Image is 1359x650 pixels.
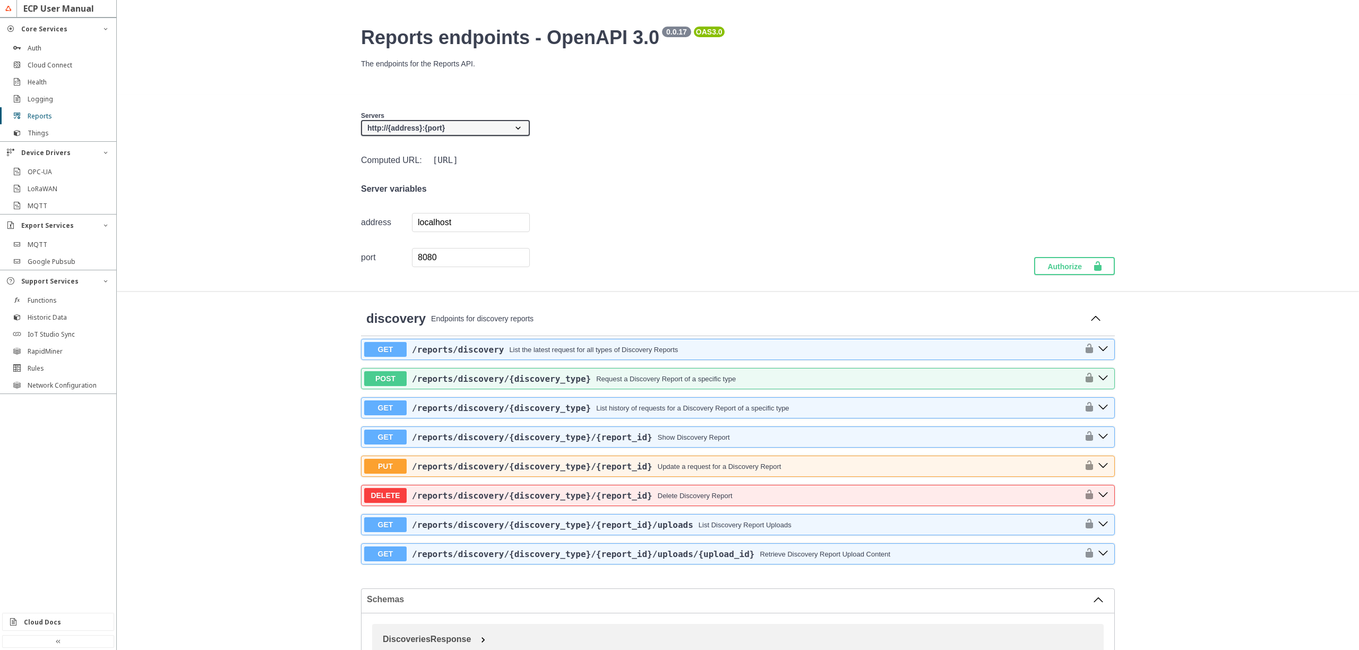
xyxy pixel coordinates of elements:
[364,546,1079,561] button: GET/reports/discovery/{discovery_type}/{report_id}/uploads/{upload_id}Retrieve Discovery Report U...
[412,491,652,501] a: /reports/discovery/{discovery_type}/{report_id}
[361,112,384,119] span: Servers
[364,488,407,503] span: DELETE
[364,459,1079,474] button: PUT/reports/discovery/{discovery_type}/{report_id}Update a request for a Discovery Report
[1095,401,1112,415] button: get ​/reports​/discovery​/{discovery_type}
[367,595,1093,604] span: Schemas
[664,28,689,36] pre: 0.0.17
[361,27,1115,49] h2: Reports endpoints - OpenAPI 3.0
[367,594,1104,605] button: Schemas
[361,184,530,194] h4: Server variables
[1079,518,1095,531] button: authorization button unlocked
[1079,431,1095,443] button: authorization button unlocked
[412,345,504,355] span: /reports /discovery
[361,212,412,233] td: address
[1095,430,1112,444] button: get ​/reports​/discovery​/{discovery_type}​/{report_id}
[596,375,736,383] div: Request a Discovery Report of a specific type
[412,520,693,530] a: /reports/discovery/{discovery_type}/{report_id}/uploads
[412,403,591,413] a: /reports/discovery/{discovery_type}
[412,374,591,384] span: /reports /discovery /{discovery_type}
[364,371,1079,386] button: POST/reports/discovery/{discovery_type}Request a Discovery Report of a specific type
[1095,343,1112,356] button: get ​/reports​/discovery
[361,59,1115,68] p: The endpoints for the Reports API.
[364,400,407,415] span: GET
[1079,460,1095,473] button: authorization button unlocked
[412,461,652,472] a: /reports/discovery/{discovery_type}/{report_id}
[1095,547,1112,561] button: get ​/reports​/discovery​/{discovery_type}​/{report_id}​/uploads​/{upload_id}
[696,28,722,36] pre: OAS 3.0
[760,550,890,558] div: Retrieve Discovery Report Upload Content
[364,400,1079,415] button: GET/reports/discovery/{discovery_type}List history of requests for a Discovery Report of a specif...
[364,488,1079,503] button: DELETE/reports/discovery/{discovery_type}/{report_id}Delete Discovery Report
[412,549,754,559] a: /reports/discovery/{discovery_type}/{report_id}/uploads/{upload_id}
[1095,489,1112,502] button: delete ​/reports​/discovery​/{discovery_type}​/{report_id}
[361,153,530,167] div: Computed URL:
[364,430,407,444] span: GET
[1034,257,1115,275] button: Authorize
[412,520,693,530] span: /reports /discovery /{discovery_type} /{report_id} /uploads
[366,311,426,326] a: discovery
[658,463,781,471] div: Update a request for a Discovery Report
[658,492,733,500] div: Delete Discovery Report
[1079,401,1095,414] button: authorization button unlocked
[361,247,412,268] td: port
[412,549,754,559] span: /reports /discovery /{discovery_type} /{report_id} /uploads /{upload_id}
[1079,548,1095,560] button: authorization button unlocked
[412,403,591,413] span: /reports /discovery /{discovery_type}
[364,517,407,532] span: GET
[364,517,1079,532] button: GET/reports/discovery/{discovery_type}/{report_id}/uploadsList Discovery Report Uploads
[366,311,426,326] span: discovery
[658,433,730,441] div: Show Discovery Report
[1079,489,1095,502] button: authorization button unlocked
[412,345,504,355] a: /reports/discovery
[1095,459,1112,473] button: put ​/reports​/discovery​/{discovery_type}​/{report_id}
[377,629,1109,649] button: DiscoveriesResponse
[431,314,1082,323] p: Endpoints for discovery reports
[412,432,652,442] span: /reports /discovery /{discovery_type} /{report_id}
[699,521,792,529] div: List Discovery Report Uploads
[364,546,407,561] span: GET
[364,459,407,474] span: PUT
[1079,372,1095,385] button: authorization button unlocked
[596,404,789,412] div: List history of requests for a Discovery Report of a specific type
[1079,343,1095,356] button: authorization button unlocked
[364,342,407,357] span: GET
[1047,261,1093,271] span: Authorize
[1087,311,1104,327] button: Collapse operation
[364,342,1079,357] button: GET/reports/discoveryList the latest request for all types of Discovery Reports
[1095,518,1112,532] button: get ​/reports​/discovery​/{discovery_type}​/{report_id}​/uploads
[1095,372,1112,386] button: post ​/reports​/discovery​/{discovery_type}
[509,346,678,354] div: List the latest request for all types of Discovery Reports
[412,374,591,384] a: /reports/discovery/{discovery_type}
[412,432,652,442] a: /reports/discovery/{discovery_type}/{report_id}
[412,461,652,472] span: /reports /discovery /{discovery_type} /{report_id}
[412,491,652,501] span: /reports /discovery /{discovery_type} /{report_id}
[364,430,1079,444] button: GET/reports/discovery/{discovery_type}/{report_id}Show Discovery Report
[364,371,407,386] span: POST
[383,635,471,644] span: DiscoveriesResponse
[431,153,460,167] code: [URL]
